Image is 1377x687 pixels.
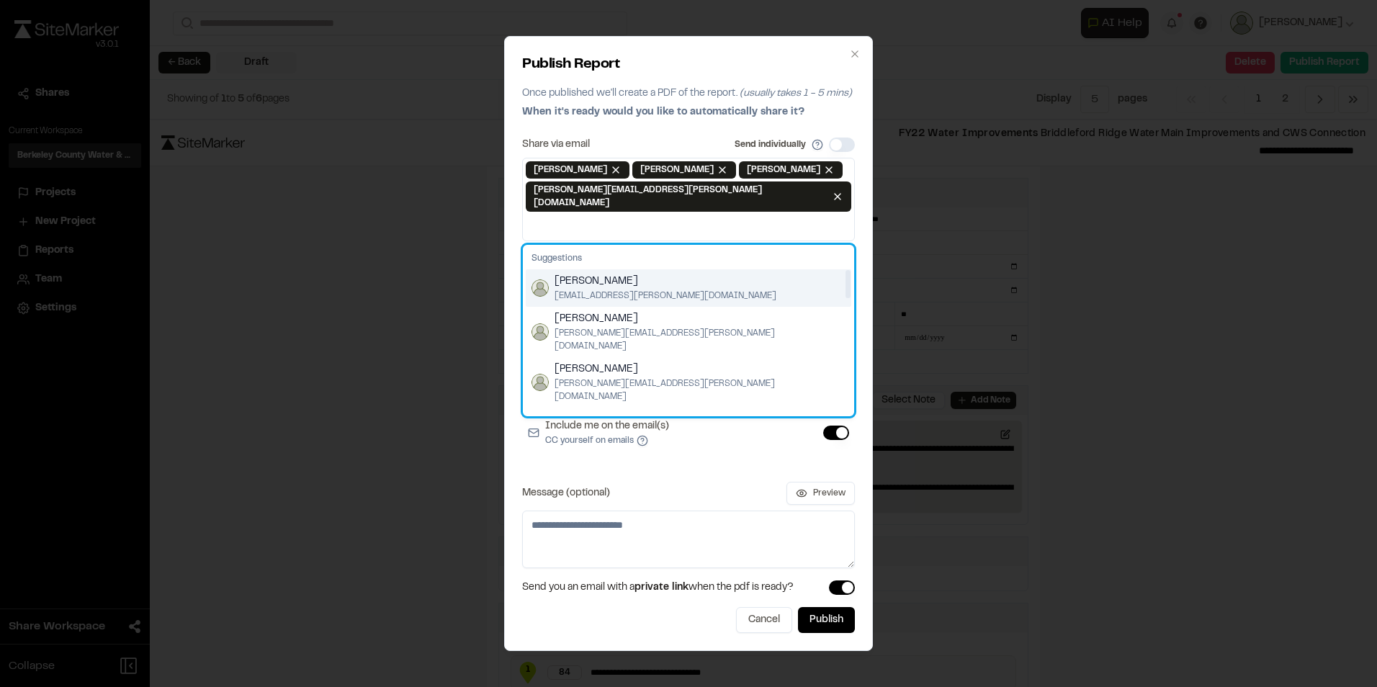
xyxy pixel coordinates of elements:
span: private link [634,583,688,592]
span: [PERSON_NAME] [747,163,820,176]
button: Preview [786,482,855,505]
span: [PERSON_NAME] [534,163,607,176]
span: When it's ready would you like to automatically share it? [522,108,804,117]
label: Share via email [522,140,590,150]
span: Send you an email with a when the pdf is ready? [522,580,794,596]
span: [PERSON_NAME] [555,274,776,289]
button: Publish [798,607,855,633]
span: [EMAIL_ADDRESS][PERSON_NAME][DOMAIN_NAME] [555,289,776,302]
div: Suggestions [526,248,851,269]
span: [PERSON_NAME][EMAIL_ADDRESS][PERSON_NAME][DOMAIN_NAME] [555,327,846,353]
h2: Publish Report [522,54,855,76]
span: [PERSON_NAME] [555,311,846,327]
img: Micah Trembath [531,279,549,297]
img: Ellen Chassereau [531,323,549,341]
span: [PERSON_NAME] [555,412,846,428]
span: [PERSON_NAME][EMAIL_ADDRESS][PERSON_NAME][DOMAIN_NAME] [534,184,829,210]
p: CC yourself on emails [545,434,669,447]
button: Include me on the email(s)CC yourself on emails [637,435,648,446]
label: Include me on the email(s) [545,418,669,447]
span: [PERSON_NAME] [555,362,846,377]
img: James A. Fisk [531,374,549,391]
label: Message (optional) [522,488,610,498]
p: Once published we'll create a PDF of the report. [522,86,855,102]
span: (usually takes 1 - 5 mins) [740,89,852,98]
label: Send individually [735,138,806,151]
span: [PERSON_NAME] [640,163,714,176]
span: [PERSON_NAME][EMAIL_ADDRESS][PERSON_NAME][DOMAIN_NAME] [555,377,846,403]
div: Suggestions [523,245,854,416]
button: Cancel [736,607,792,633]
